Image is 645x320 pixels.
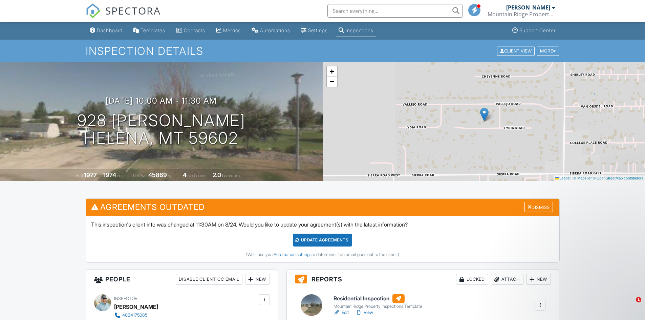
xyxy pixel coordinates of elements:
[103,171,116,178] div: 1974
[293,234,352,247] div: Update Agreements
[84,171,97,178] div: 1977
[105,3,161,18] span: SPECTORA
[519,27,556,33] div: Support Center
[87,24,125,37] a: Dashboard
[346,27,373,33] div: Inspections
[86,216,559,262] div: This inspection's client info was changed at 11:30AM on 8/24. Would you like to update your agree...
[574,176,592,180] a: © MapTiler
[184,27,205,33] div: Contacts
[213,24,243,37] a: Metrics
[249,24,293,37] a: Automations (Basic)
[497,46,535,56] div: Client View
[86,45,560,57] h1: Inspection Details
[456,274,488,285] div: Locked
[537,46,559,56] div: More
[86,199,559,215] h3: Agreements Outdated
[77,112,245,148] h1: 928 [PERSON_NAME] Helena, MT 59602
[329,77,334,86] span: −
[334,294,422,303] h6: Residential Inspection
[274,252,311,257] a: Automation settings
[555,176,571,180] a: Leaflet
[506,4,550,11] div: [PERSON_NAME]
[122,313,147,318] div: 4064175085
[329,67,334,76] span: +
[287,270,559,289] h3: Reports
[327,77,337,87] a: Zoom out
[86,9,161,23] a: SPECTORA
[327,4,463,18] input: Search everything...
[334,309,349,316] a: Edit
[133,173,147,178] span: Lot Size
[308,27,328,33] div: Settings
[86,270,278,289] h3: People
[336,24,376,37] a: Inspections
[524,202,553,212] div: Dismiss
[334,304,422,309] div: Mountain Ridge Property Inspections Template
[298,24,330,37] a: Settings
[622,297,638,313] iframe: Intercom live chat
[636,297,641,302] span: 1
[183,171,187,178] div: 4
[510,24,558,37] a: Support Center
[488,11,555,18] div: Mountain Ridge Property Inspections
[222,173,241,178] span: bathrooms
[117,173,127,178] span: sq. ft.
[114,312,192,319] a: 4064175085
[176,274,242,285] div: Disable Client CC Email
[173,24,208,37] a: Contacts
[114,302,158,312] div: [PERSON_NAME]
[356,309,373,316] a: View
[496,48,536,53] a: Client View
[141,27,165,33] div: Templates
[114,296,137,301] span: Inspector
[572,176,573,180] span: |
[260,27,290,33] div: Automations
[106,96,217,105] h3: [DATE] 10:00 am - 11:30 am
[131,24,168,37] a: Templates
[223,27,241,33] div: Metrics
[188,173,206,178] span: bedrooms
[86,3,101,18] img: The Best Home Inspection Software - Spectora
[213,171,221,178] div: 2.0
[76,173,83,178] span: Built
[334,294,422,309] a: Residential Inspection Mountain Ridge Property Inspections Template
[245,274,270,285] div: New
[491,274,523,285] div: Attach
[480,108,489,122] img: Marker
[168,173,176,178] span: sq.ft.
[97,27,123,33] div: Dashboard
[327,66,337,77] a: Zoom in
[91,252,554,257] div: (We'll use your to determine if an email goes out to the client.)
[148,171,167,178] div: 45869
[593,176,643,180] a: © OpenStreetMap contributors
